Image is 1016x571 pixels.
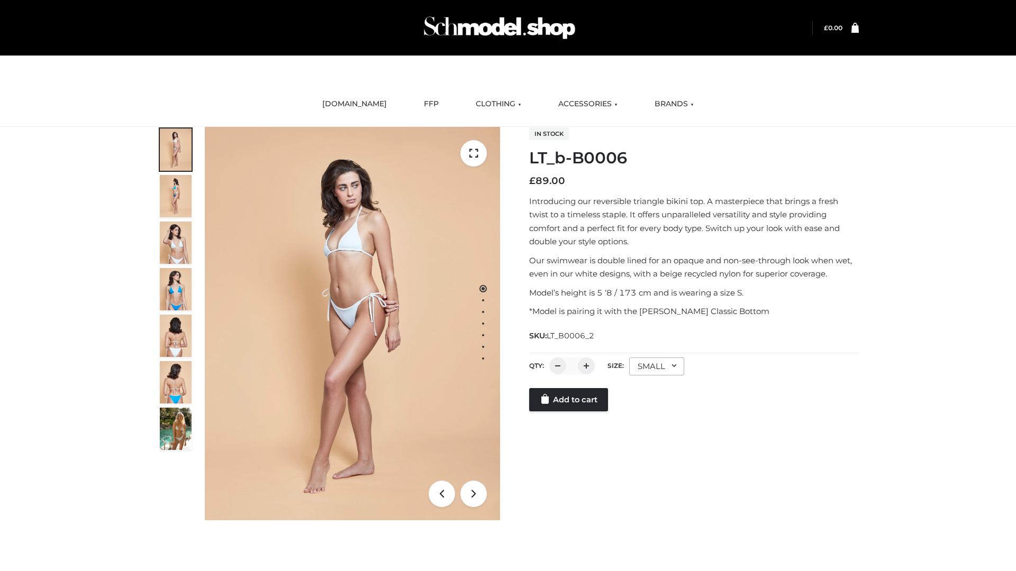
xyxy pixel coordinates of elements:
[160,128,192,171] img: ArielClassicBikiniTop_CloudNine_AzureSky_OW114ECO_1-scaled.jpg
[824,24,828,32] span: £
[629,357,684,375] div: SMALL
[529,195,859,248] p: Introducing our reversible triangle bikini top. A masterpiece that brings a fresh twist to a time...
[824,24,842,32] bdi: 0.00
[160,408,192,450] img: Arieltop_CloudNine_AzureSky2.jpg
[647,93,702,116] a: BRANDS
[529,175,565,187] bdi: 89.00
[529,329,595,342] span: SKU:
[529,254,859,281] p: Our swimwear is double lined for an opaque and non-see-through look when wet, even in our white d...
[529,388,608,411] a: Add to cart
[205,127,500,520] img: LT_b-B0006
[547,331,594,340] span: LT_B0006_2
[160,361,192,403] img: ArielClassicBikiniTop_CloudNine_AzureSky_OW114ECO_8-scaled.jpg
[160,268,192,310] img: ArielClassicBikiniTop_CloudNine_AzureSky_OW114ECO_4-scaled.jpg
[416,93,447,116] a: FFP
[824,24,842,32] a: £0.00
[529,362,544,370] label: QTY:
[420,7,579,49] img: Schmodel Admin 964
[468,93,529,116] a: CLOTHING
[529,127,569,140] span: In stock
[529,305,859,318] p: *Model is pairing it with the [PERSON_NAME] Classic Bottom
[529,149,859,168] h1: LT_b-B0006
[160,222,192,264] img: ArielClassicBikiniTop_CloudNine_AzureSky_OW114ECO_3-scaled.jpg
[160,315,192,357] img: ArielClassicBikiniTop_CloudNine_AzureSky_OW114ECO_7-scaled.jpg
[160,175,192,217] img: ArielClassicBikiniTop_CloudNine_AzureSky_OW114ECO_2-scaled.jpg
[314,93,395,116] a: [DOMAIN_NAME]
[550,93,625,116] a: ACCESSORIES
[607,362,624,370] label: Size:
[529,286,859,300] p: Model’s height is 5 ‘8 / 173 cm and is wearing a size S.
[529,175,536,187] span: £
